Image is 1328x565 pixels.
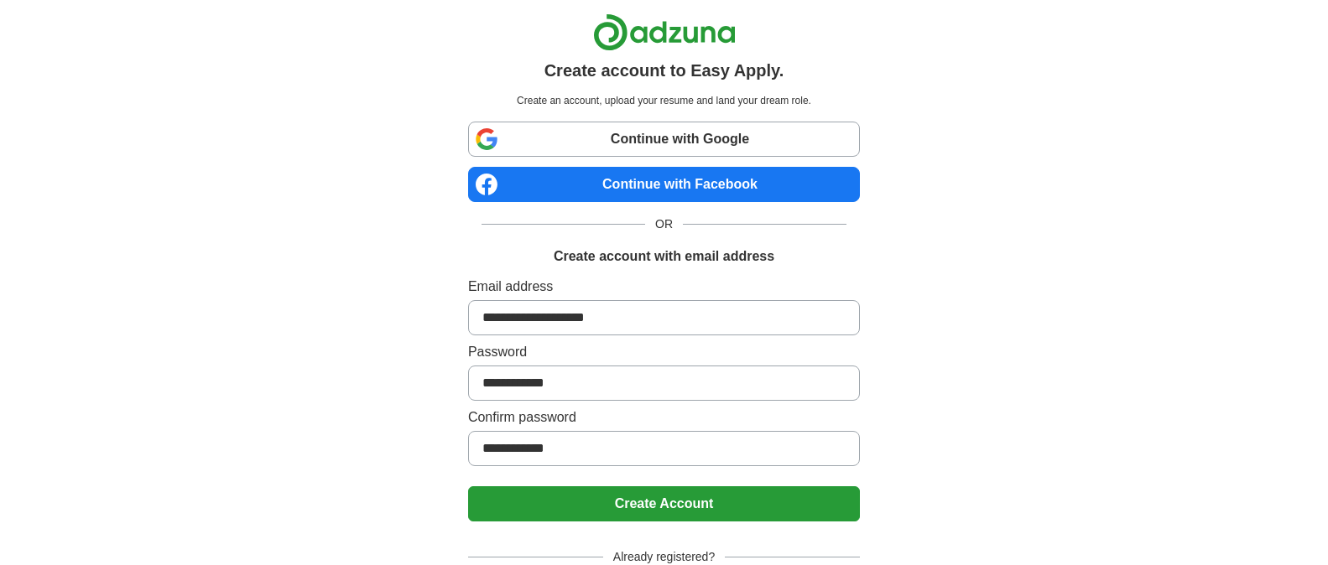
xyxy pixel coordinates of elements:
a: Continue with Google [468,122,860,157]
img: Adzuna logo [593,13,736,51]
label: Confirm password [468,407,860,428]
p: Create an account, upload your resume and land your dream role. [471,93,857,108]
button: Create Account [468,486,860,521]
h1: Create account to Easy Apply. [544,58,784,83]
label: Email address [468,277,860,297]
label: Password [468,342,860,362]
a: Continue with Facebook [468,167,860,202]
span: OR [645,215,683,233]
h1: Create account with email address [554,246,774,267]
